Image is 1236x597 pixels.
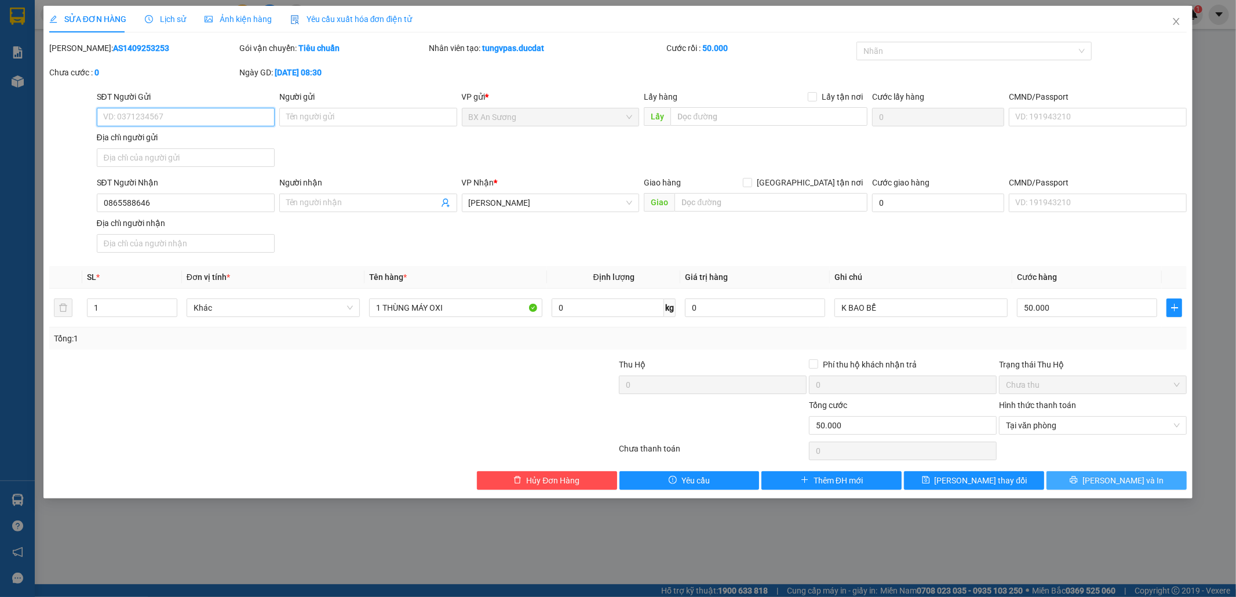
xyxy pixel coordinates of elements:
span: Thêm ĐH mới [814,474,863,487]
img: icon [290,15,300,24]
input: Cước giao hàng [872,194,1004,212]
span: clock-circle [145,15,153,23]
span: Thu Hộ [619,360,646,369]
div: Địa chỉ người gửi [97,131,275,144]
div: Địa chỉ người nhận [97,217,275,230]
span: Khác [194,299,353,316]
label: Hình thức thanh toán [999,401,1076,410]
div: Ngày GD: [239,66,427,79]
label: Cước lấy hàng [872,92,924,101]
span: [PERSON_NAME] và In [1082,474,1164,487]
span: SL [87,272,96,282]
div: [PERSON_NAME]: [49,42,237,54]
span: user-add [441,198,450,208]
div: Người nhận [279,176,457,189]
div: Chưa cước : [49,66,237,79]
label: Cước giao hàng [872,178,929,187]
button: save[PERSON_NAME] thay đổi [904,471,1044,490]
span: exclamation-circle [669,476,677,485]
div: Chưa thanh toán [618,442,808,463]
b: 0 [94,68,99,77]
span: Lịch sử [145,14,186,24]
span: picture [205,15,213,23]
button: delete [54,298,72,317]
span: Giao [644,193,674,212]
span: edit [49,15,57,23]
span: Lấy hàng [644,92,677,101]
b: Tiêu chuẩn [298,43,340,53]
button: printer[PERSON_NAME] và In [1047,471,1187,490]
th: Ghi chú [830,266,1012,289]
div: Cước rồi : [666,42,854,54]
span: [GEOGRAPHIC_DATA] tận nơi [752,176,867,189]
div: Người gửi [279,90,457,103]
span: Tên hàng [369,272,407,282]
div: SĐT Người Nhận [97,176,275,189]
span: Hủy Đơn Hàng [526,474,579,487]
b: tungvpas.ducdat [483,43,545,53]
span: Định lượng [593,272,635,282]
div: Tổng: 1 [54,332,477,345]
div: SĐT Người Gửi [97,90,275,103]
span: Lấy [644,107,670,126]
span: Yêu cầu [681,474,710,487]
input: Địa chỉ của người gửi [97,148,275,167]
span: printer [1070,476,1078,485]
span: plus [1167,303,1182,312]
span: Tại văn phòng [1006,417,1180,434]
span: SỬA ĐƠN HÀNG [49,14,126,24]
button: plusThêm ĐH mới [761,471,902,490]
span: plus [801,476,809,485]
span: Phí thu hộ khách nhận trả [818,358,921,371]
b: AS1409253253 [113,43,169,53]
span: BX An Sương [469,108,633,126]
span: Tổng cước [809,401,847,410]
button: Close [1160,6,1193,38]
span: Ảnh kiện hàng [205,14,272,24]
button: plus [1166,298,1182,317]
input: VD: Bàn, Ghế [369,298,542,317]
button: exclamation-circleYêu cầu [619,471,760,490]
span: close [1172,17,1181,26]
span: Phan Đình Phùng [469,194,633,212]
span: Yêu cầu xuất hóa đơn điện tử [290,14,413,24]
div: Trạng thái Thu Hộ [999,358,1187,371]
div: CMND/Passport [1009,176,1187,189]
div: Gói vận chuyển: [239,42,427,54]
button: deleteHủy Đơn Hàng [477,471,617,490]
span: VP Nhận [462,178,494,187]
span: Cước hàng [1017,272,1057,282]
span: delete [513,476,522,485]
input: Dọc đường [670,107,867,126]
input: Ghi Chú [834,298,1008,317]
span: kg [664,298,676,317]
span: Giao hàng [644,178,681,187]
input: Cước lấy hàng [872,108,1004,126]
b: [DATE] 08:30 [275,68,322,77]
span: save [922,476,930,485]
b: 50.000 [702,43,728,53]
span: Chưa thu [1006,376,1180,394]
span: [PERSON_NAME] thay đổi [935,474,1027,487]
span: Đơn vị tính [187,272,230,282]
span: Giá trị hàng [685,272,728,282]
div: CMND/Passport [1009,90,1187,103]
div: VP gửi [462,90,640,103]
input: Dọc đường [674,193,867,212]
input: Địa chỉ của người nhận [97,234,275,253]
div: Nhân viên tạo: [429,42,665,54]
span: Lấy tận nơi [817,90,867,103]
